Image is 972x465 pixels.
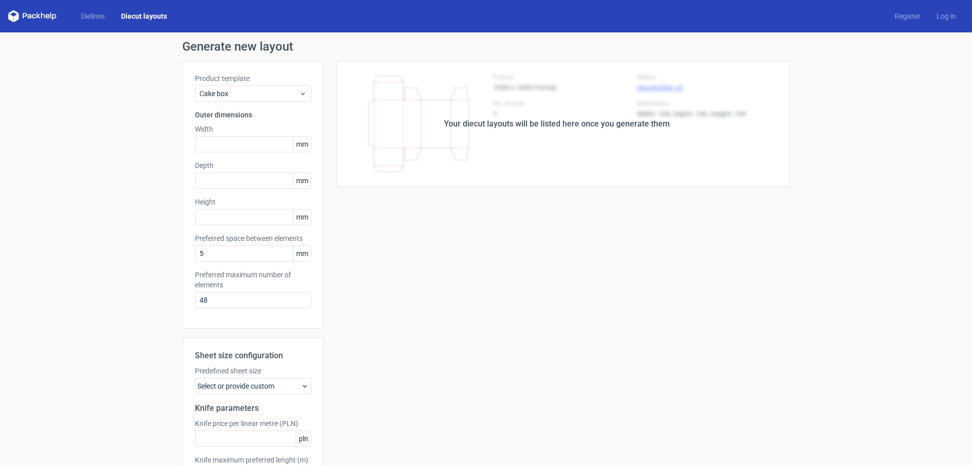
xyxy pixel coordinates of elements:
a: Diecut layouts [113,11,175,21]
span: Cake box [199,89,299,99]
h2: Sheet size configuration [195,350,311,362]
h1: Generate new layout [182,40,790,53]
label: Preferred space between elements [195,233,311,243]
a: Dielines [73,11,113,21]
label: Preferred maximum number of elements [195,270,311,290]
span: mm [293,209,311,225]
a: Register [886,11,928,21]
label: Depth [195,160,311,171]
label: Predefined sheet size [195,366,311,376]
h3: Outer dimensions [195,110,311,120]
h2: Knife parameters [195,402,311,414]
span: mm [293,173,311,188]
label: Knife price per linear metre (PLN) [195,418,311,429]
label: Height [195,197,311,207]
label: Knife maximum preferred lenght (m) [195,455,311,465]
span: mm [293,246,311,261]
div: Select or provide custom [195,378,311,394]
span: pln [296,431,311,446]
label: Width [195,124,311,134]
div: Your diecut layouts will be listed here once you generate them [444,118,670,130]
a: Log in [928,11,964,21]
span: mm [293,137,311,152]
label: Product template [195,73,311,83]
